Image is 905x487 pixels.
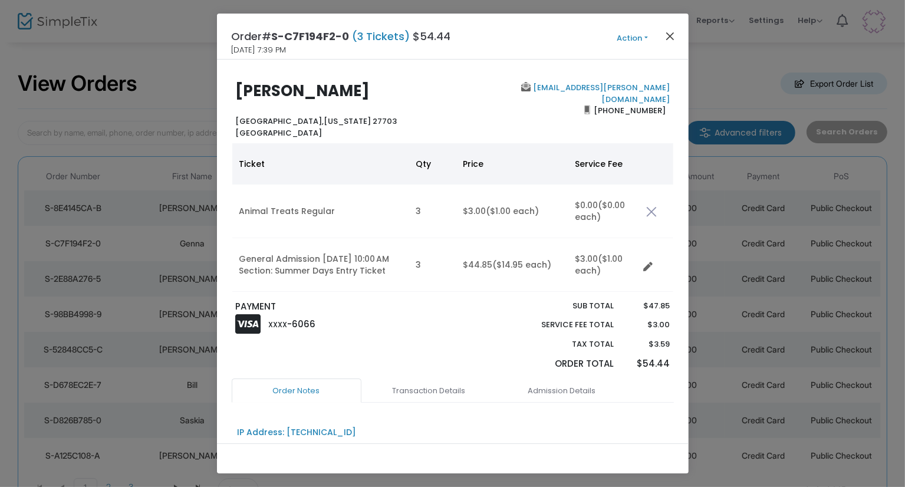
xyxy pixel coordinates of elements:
p: Order Total [514,357,614,371]
div: Data table [232,143,673,292]
th: Qty [409,143,456,185]
span: XXXX [269,320,288,330]
p: Tax Total [514,338,614,350]
a: Order Notes [232,379,361,403]
p: $3.00 [626,319,670,331]
p: Service Fee Total [514,319,614,331]
span: ($0.00 each) [575,199,626,223]
th: Ticket [232,143,409,185]
p: $54.44 [626,357,670,371]
p: $47.85 [626,300,670,312]
td: General Admission [DATE] 10:00 AM Section: Summer Days Entry Ticket [232,238,409,292]
span: [DATE] 7:39 PM [232,44,287,56]
span: ($14.95 each) [493,259,552,271]
p: PAYMENT [235,300,447,314]
span: -6066 [288,318,316,330]
h4: Order# $54.44 [232,28,451,44]
a: Admission Details [497,379,627,403]
th: Price [456,143,568,185]
td: $3.00 [568,238,639,292]
p: $3.59 [626,338,670,350]
span: [GEOGRAPHIC_DATA], [235,116,324,127]
div: IP Address: [TECHNICAL_ID] [237,426,356,439]
td: $44.85 [456,238,568,292]
a: [EMAIL_ADDRESS][PERSON_NAME][DOMAIN_NAME] [531,82,670,105]
td: 3 [409,238,456,292]
b: [US_STATE] 27703 [GEOGRAPHIC_DATA] [235,116,397,139]
span: S-C7F194F2-0 [272,29,350,44]
th: Service Fee [568,143,639,185]
button: Close [662,28,677,44]
button: Action [597,32,668,45]
img: cross.png [646,206,657,217]
a: Transaction Details [364,379,494,403]
span: (3 Tickets) [350,29,413,44]
b: [PERSON_NAME] [235,80,370,101]
span: ($1.00 each) [575,253,623,277]
p: Sub total [514,300,614,312]
td: 3 [409,185,456,238]
td: $0.00 [568,185,639,238]
span: ($1.00 each) [486,205,539,217]
td: Animal Treats Regular [232,185,409,238]
span: [PHONE_NUMBER] [590,101,670,120]
td: $3.00 [456,185,568,238]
